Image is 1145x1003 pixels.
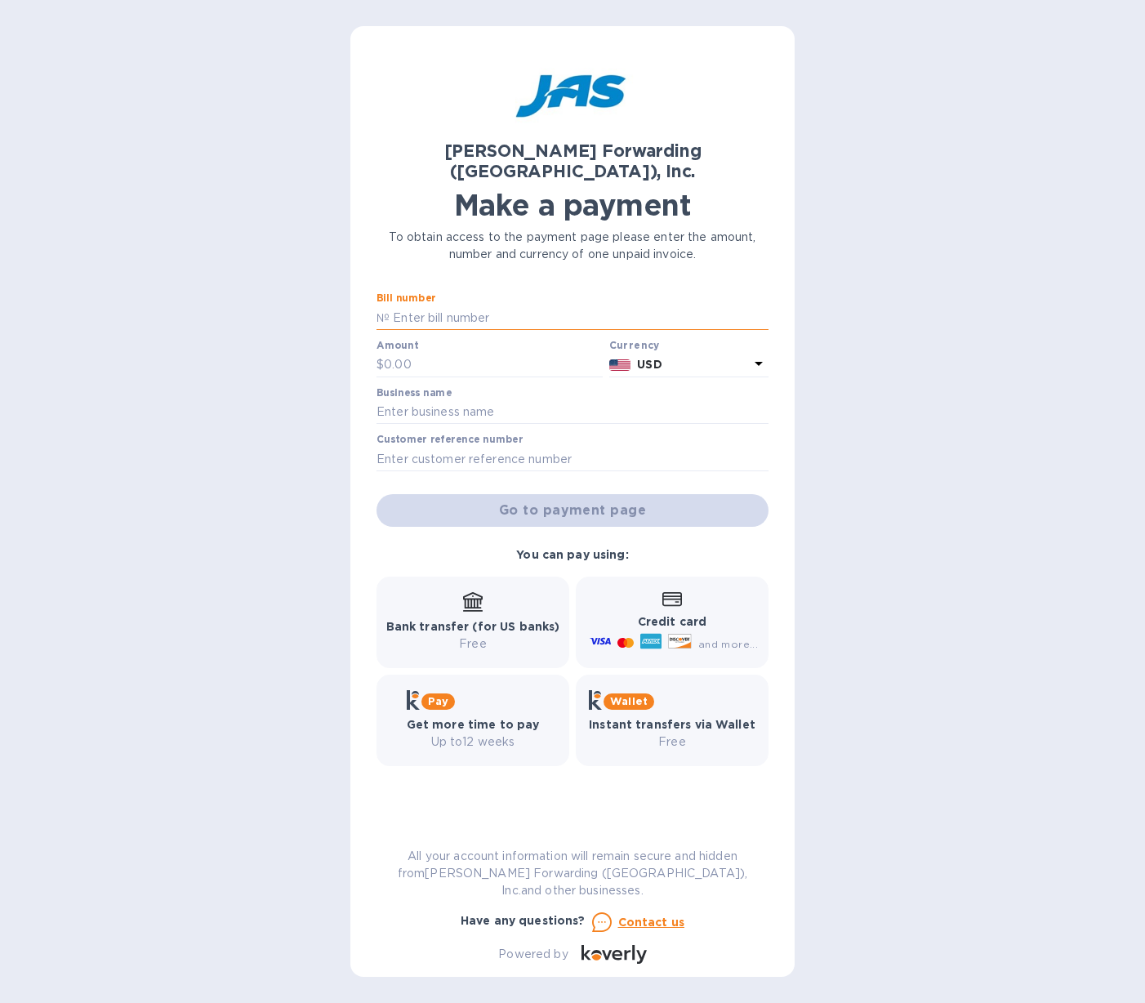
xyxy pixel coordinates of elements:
img: USD [609,359,631,371]
b: Currency [609,339,660,351]
u: Contact us [618,916,685,929]
h1: Make a payment [376,188,769,222]
b: [PERSON_NAME] Forwarding ([GEOGRAPHIC_DATA]), Inc. [444,140,702,181]
p: Powered by [498,946,568,963]
b: Instant transfers via Wallet [589,718,755,731]
b: Get more time to pay [407,718,540,731]
b: Wallet [610,695,648,707]
label: Business name [376,388,452,398]
label: Bill number [376,294,435,304]
input: Enter business name [376,400,769,425]
b: Bank transfer (for US banks) [386,620,560,633]
b: Pay [428,695,448,707]
b: Have any questions? [461,914,586,927]
label: Customer reference number [376,435,523,445]
span: and more... [698,638,758,650]
p: To obtain access to the payment page please enter the amount, number and currency of one unpaid i... [376,229,769,263]
p: All your account information will remain secure and hidden from [PERSON_NAME] Forwarding ([GEOGRA... [376,848,769,899]
p: $ [376,356,384,373]
input: Enter customer reference number [376,447,769,471]
p: Free [589,733,755,751]
input: 0.00 [384,353,603,377]
label: Amount [376,341,418,350]
p: № [376,310,390,327]
b: Credit card [638,615,706,628]
p: Free [386,635,560,653]
p: Up to 12 weeks [407,733,540,751]
input: Enter bill number [390,305,769,330]
b: You can pay using: [516,548,628,561]
b: USD [637,358,662,371]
